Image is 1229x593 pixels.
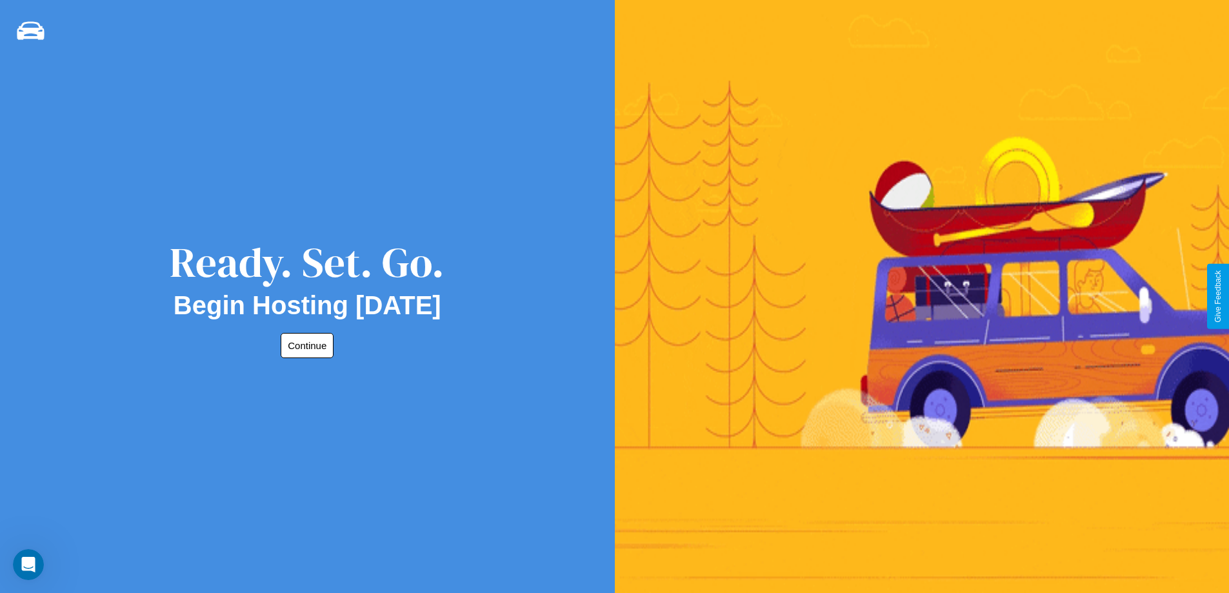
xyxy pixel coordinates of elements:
[13,549,44,580] iframe: Intercom live chat
[174,291,441,320] h2: Begin Hosting [DATE]
[170,234,445,291] div: Ready. Set. Go.
[1214,270,1223,323] div: Give Feedback
[281,333,334,358] button: Continue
